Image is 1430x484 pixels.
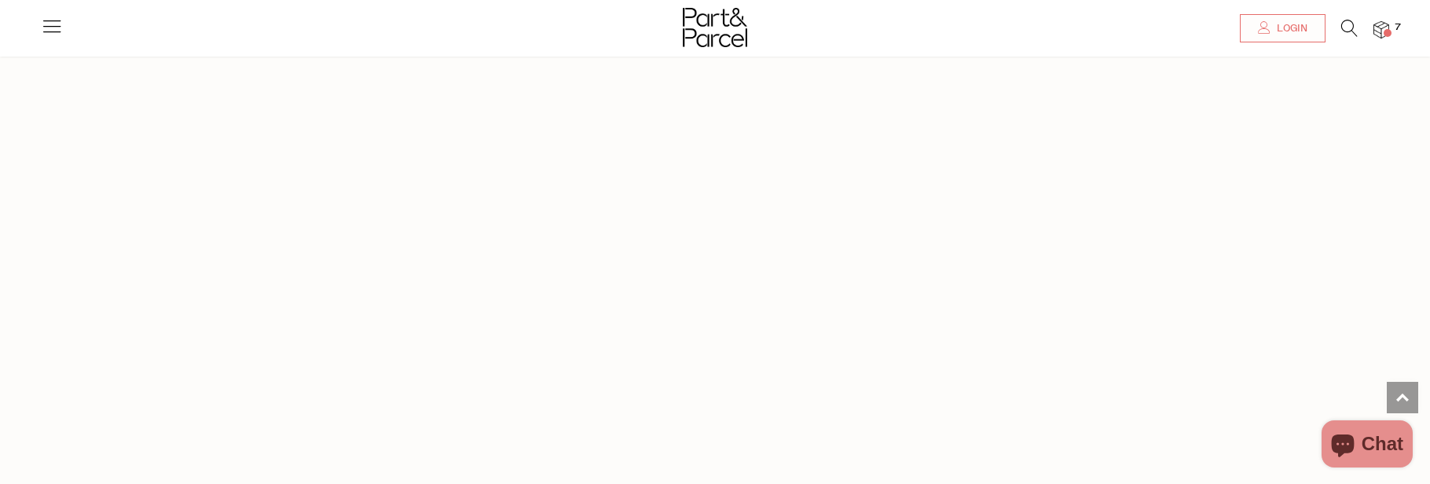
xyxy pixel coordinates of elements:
span: Login [1273,22,1307,35]
a: Login [1240,14,1325,42]
img: Part&Parcel [683,8,747,47]
a: 7 [1373,21,1389,38]
inbox-online-store-chat: Shopify online store chat [1317,420,1417,471]
span: 7 [1391,20,1405,35]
